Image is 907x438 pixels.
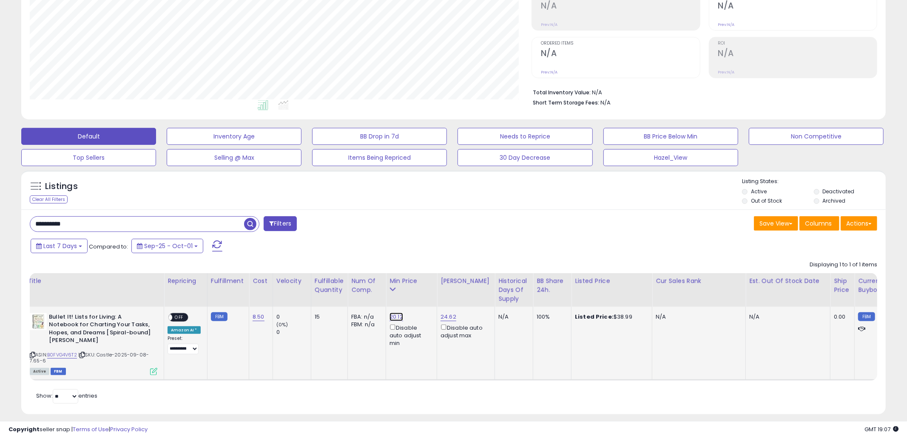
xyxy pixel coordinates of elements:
[390,313,403,321] a: 20.12
[390,277,433,285] div: Min Price
[110,425,148,433] a: Privacy Policy
[168,326,201,334] div: Amazon AI *
[805,219,832,228] span: Columns
[441,323,488,339] div: Disable auto adjust max
[834,277,851,294] div: Ship Price
[441,313,456,321] a: 24.62
[600,99,611,107] span: N/A
[315,313,341,321] div: 15
[351,321,379,328] div: FBM: n/a
[541,22,557,27] small: Prev: N/A
[441,277,491,285] div: [PERSON_NAME]
[541,70,557,75] small: Prev: N/A
[9,425,40,433] strong: Copyright
[49,313,152,347] b: Bullet It! Lists for Living: A Notebook for Charting Your Tasks, Hopes, and Dreams [Spiral-bound]...
[30,313,47,330] img: 512dBzYWCcL._SL40_.jpg
[858,312,875,321] small: FBM
[823,197,846,204] label: Archived
[754,216,798,231] button: Save View
[751,188,767,195] label: Active
[276,313,311,321] div: 0
[43,242,77,250] span: Last 7 Days
[718,22,735,27] small: Prev: N/A
[211,277,245,285] div: Fulfillment
[47,351,77,359] a: B0FVG4V6T2
[168,277,204,285] div: Repricing
[253,277,269,285] div: Cost
[533,87,871,97] li: N/A
[864,425,898,433] span: 2025-10-9 19:07 GMT
[45,181,78,192] h5: Listings
[144,242,193,250] span: Sep-25 - Oct-01
[351,313,379,321] div: FBA: n/a
[537,277,568,294] div: BB Share 24h.
[30,313,157,374] div: ASIN:
[458,149,592,166] button: 30 Day Decrease
[31,239,88,253] button: Last 7 Days
[30,195,68,203] div: Clear All Filters
[253,313,264,321] a: 8.50
[656,277,742,285] div: Cur Sales Rank
[30,368,49,375] span: All listings currently available for purchase on Amazon
[351,277,382,294] div: Num of Comp.
[21,149,156,166] button: Top Sellers
[458,128,592,145] button: Needs to Reprice
[749,277,827,285] div: Est. Out Of Stock Date
[36,392,97,400] span: Show: entries
[167,149,301,166] button: Selling @ Max
[537,313,565,321] div: 100%
[858,277,902,294] div: Current Buybox Price
[541,41,699,46] span: Ordered Items
[603,128,738,145] button: BB Price Below Min
[575,313,645,321] div: $38.99
[51,368,66,375] span: FBM
[749,128,884,145] button: Non Competitive
[211,312,227,321] small: FBM
[498,313,526,321] div: N/A
[168,336,201,355] div: Preset:
[28,277,160,285] div: Title
[30,351,149,364] span: | SKU: Castle-2025-09-08-7.65-6
[73,425,109,433] a: Terms of Use
[533,99,599,106] b: Short Term Storage Fees:
[498,277,529,303] div: Historical Days Of Supply
[21,128,156,145] button: Default
[264,216,297,231] button: Filters
[575,313,614,321] b: Listed Price:
[172,314,186,321] span: OFF
[541,1,699,12] h2: N/A
[533,89,591,96] b: Total Inventory Value:
[276,321,288,328] small: (0%)
[131,239,203,253] button: Sep-25 - Oct-01
[751,197,782,204] label: Out of Stock
[749,313,824,321] p: N/A
[742,178,886,186] p: Listing States:
[541,48,699,60] h2: N/A
[718,41,877,46] span: ROI
[841,216,877,231] button: Actions
[312,149,447,166] button: Items Being Repriced
[603,149,738,166] button: Hazel_View
[877,313,893,321] span: 42.98
[799,216,839,231] button: Columns
[718,1,877,12] h2: N/A
[656,313,739,321] div: N/A
[315,277,344,294] div: Fulfillable Quantity
[312,128,447,145] button: BB Drop in 7d
[718,48,877,60] h2: N/A
[9,426,148,434] div: seller snap | |
[390,323,430,347] div: Disable auto adjust min
[823,188,855,195] label: Deactivated
[834,313,848,321] div: 0.00
[276,277,307,285] div: Velocity
[89,243,128,251] span: Compared to:
[167,128,301,145] button: Inventory Age
[718,70,735,75] small: Prev: N/A
[276,328,311,336] div: 0
[575,277,648,285] div: Listed Price
[810,261,877,269] div: Displaying 1 to 1 of 1 items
